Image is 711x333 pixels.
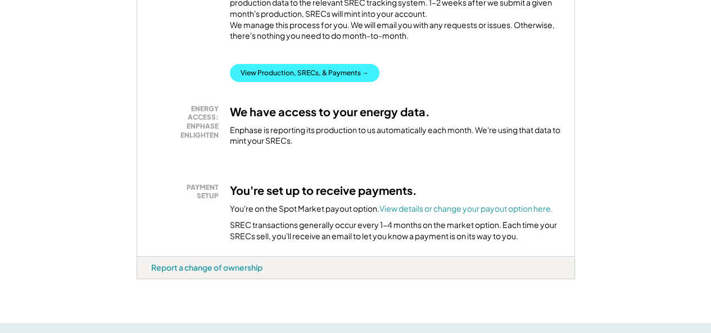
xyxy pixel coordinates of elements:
[230,104,430,119] h3: We have access to your energy data.
[157,104,219,139] div: ENERGY ACCESS: ENPHASE ENLIGHTEN
[157,183,219,200] div: PAYMENT SETUP
[151,262,262,272] div: Report a change of ownership
[230,64,379,82] button: View Production, SRECs, & Payments →
[230,220,560,241] div: SREC transactions generally occur every 1-4 months on the market option. Each time your SRECs sel...
[230,203,553,215] div: You're on the Spot Market payout option.
[137,279,177,284] div: elnmeoou - VA Distributed
[379,203,553,213] a: View details or change your payout option here.
[230,183,417,198] h3: You're set up to receive payments.
[230,125,560,147] div: Enphase is reporting its production to us automatically each month. We're using that data to mint...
